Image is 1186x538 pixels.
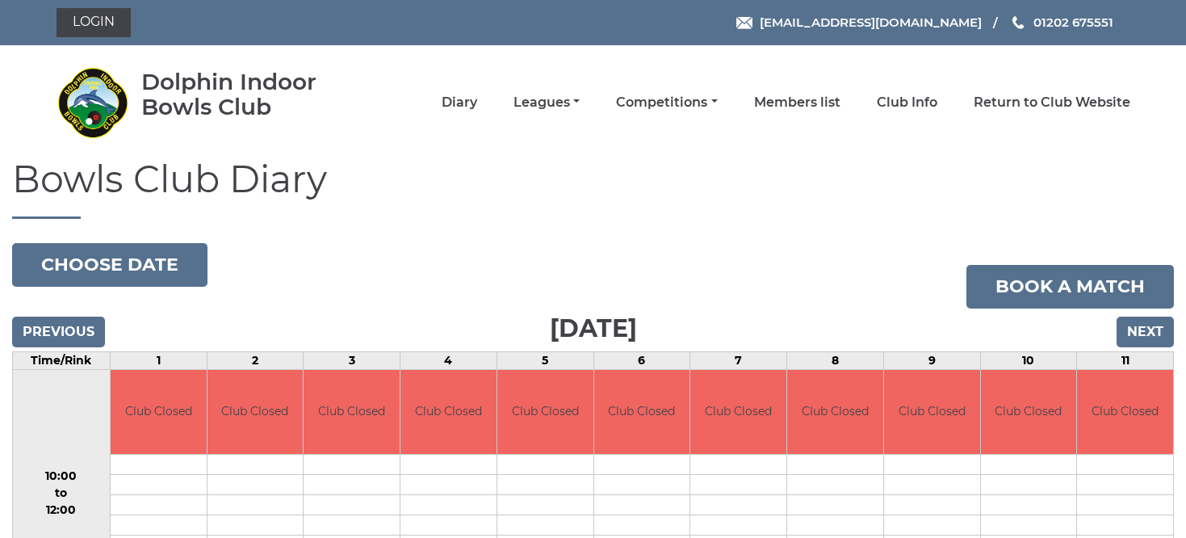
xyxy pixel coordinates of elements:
input: Next [1117,317,1174,347]
td: 11 [1077,351,1174,369]
td: Club Closed [787,370,883,455]
a: Club Info [877,94,937,111]
td: 9 [883,351,980,369]
a: Login [57,8,131,37]
img: Dolphin Indoor Bowls Club [57,66,129,139]
td: Club Closed [884,370,980,455]
td: 3 [304,351,400,369]
a: Book a match [966,265,1174,309]
td: Club Closed [304,370,400,455]
td: Club Closed [1077,370,1173,455]
span: 01202 675551 [1033,15,1113,30]
td: 7 [690,351,787,369]
td: Club Closed [400,370,497,455]
td: 10 [980,351,1077,369]
td: Club Closed [111,370,207,455]
img: Phone us [1012,16,1024,29]
td: 4 [400,351,497,369]
td: Club Closed [690,370,786,455]
div: Dolphin Indoor Bowls Club [141,69,363,120]
td: 8 [787,351,884,369]
a: Diary [442,94,477,111]
td: Club Closed [497,370,593,455]
input: Previous [12,317,105,347]
td: 2 [207,351,304,369]
td: 1 [110,351,207,369]
td: 6 [593,351,690,369]
h1: Bowls Club Diary [12,159,1174,219]
a: Return to Club Website [974,94,1130,111]
td: Club Closed [207,370,304,455]
td: 5 [497,351,593,369]
a: Phone us 01202 675551 [1010,13,1113,32]
td: Time/Rink [13,351,111,369]
a: Leagues [513,94,580,111]
a: Competitions [616,94,717,111]
button: Choose date [12,243,207,287]
a: Members list [754,94,840,111]
span: [EMAIL_ADDRESS][DOMAIN_NAME] [760,15,982,30]
td: Club Closed [594,370,690,455]
td: Club Closed [981,370,1077,455]
a: Email [EMAIL_ADDRESS][DOMAIN_NAME] [736,13,982,32]
img: Email [736,17,752,29]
